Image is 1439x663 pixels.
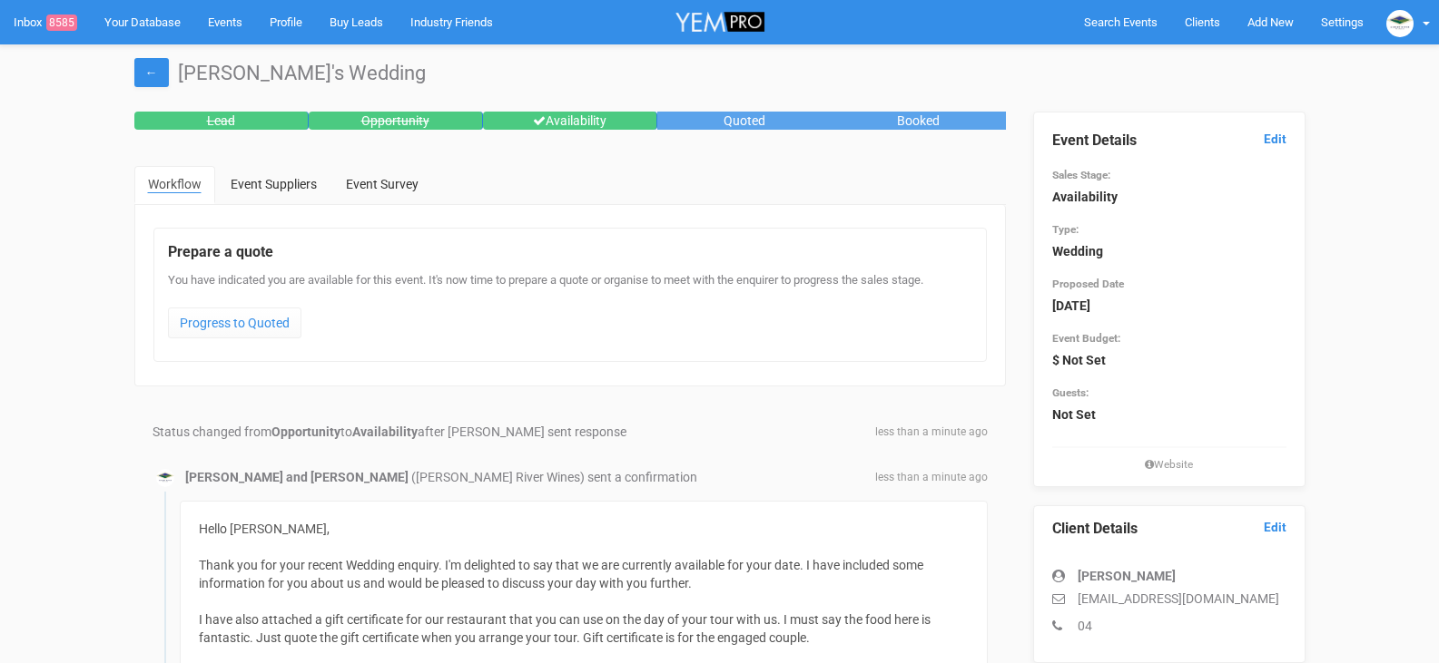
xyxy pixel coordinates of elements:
div: You have indicated you are available for this event. It's now time to prepare a quote or organise... [168,272,972,347]
small: Type: [1052,223,1079,236]
div: Hello [PERSON_NAME], [199,520,969,538]
p: [EMAIL_ADDRESS][DOMAIN_NAME] [1052,590,1286,608]
a: Edit [1264,131,1286,148]
small: Sales Stage: [1052,169,1110,181]
span: less than a minute ago [875,470,988,485]
h1: [PERSON_NAME]'s Wedding [134,63,1306,84]
small: Website [1052,457,1286,473]
img: logo.JPG [1386,10,1414,37]
strong: Wedding [1052,244,1103,258]
legend: Prepare a quote [168,242,972,263]
a: Workflow [134,166,215,204]
div: Lead [134,112,309,130]
legend: Event Details [1052,131,1286,151]
legend: Client Details [1052,519,1286,540]
p: 04 [1052,617,1286,635]
span: 8585 [46,15,77,31]
strong: Availability [352,424,418,439]
div: Quoted [657,112,832,130]
span: ([PERSON_NAME] River Wines) sent a confirmation [411,470,697,484]
a: Edit [1264,519,1286,536]
div: Booked [832,112,1006,130]
span: Clients [1185,15,1220,29]
span: Add New [1247,15,1294,29]
span: less than a minute ago [875,424,988,440]
span: Status changed from to after [PERSON_NAME] sent response [153,424,626,439]
small: Guests: [1052,386,1089,399]
strong: Not Set [1052,407,1096,422]
a: ← [134,58,169,87]
strong: $ Not Set [1052,353,1106,367]
a: Event Survey [332,166,432,202]
small: Event Budget: [1052,332,1120,345]
span: Search Events [1084,15,1158,29]
strong: [PERSON_NAME] [1078,569,1176,583]
a: Progress to Quoted [168,307,301,338]
strong: Opportunity [271,424,340,439]
div: Opportunity [309,112,483,130]
a: Event Suppliers [217,166,330,202]
strong: [DATE] [1052,298,1090,313]
img: logo.JPG [156,469,174,487]
small: Proposed Date [1052,278,1124,290]
div: Availability [483,112,657,130]
strong: Availability [1052,190,1118,204]
strong: [PERSON_NAME] and [PERSON_NAME] [185,470,409,484]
